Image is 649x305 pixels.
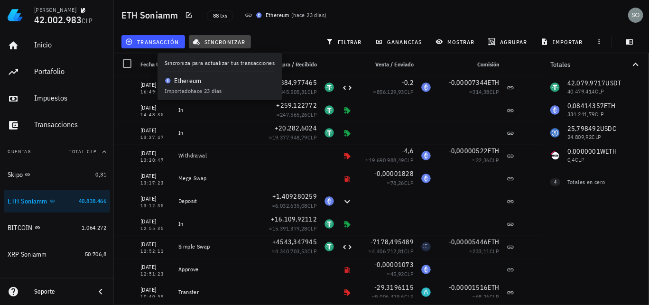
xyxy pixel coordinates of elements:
[178,129,256,137] div: In
[307,225,317,232] span: CLP
[377,88,404,95] span: 856.129,93
[421,174,431,183] div: ETH-icon
[8,250,47,259] div: XRP Soniamm
[4,114,110,137] a: Transacciones
[421,287,431,297] div: AAVE-icon
[374,260,414,269] span: -0,00001073
[140,103,171,112] div: [DATE]
[82,224,106,231] span: 1.064.272
[195,38,245,46] span: sincronizar
[449,78,488,87] span: -0,00007344
[140,295,171,299] div: 10:40:59
[4,243,110,266] a: XRP Soniamm 50.706,8
[390,270,404,277] span: 45,92
[140,249,171,254] div: 12:52:11
[484,35,533,48] button: agrupar
[421,265,431,274] div: ETH-icon
[473,157,499,164] span: ≈
[34,13,82,26] span: 42.002.983
[140,126,171,135] div: [DATE]
[473,293,499,300] span: ≈
[371,35,428,48] button: ganancias
[377,38,422,46] span: ganancias
[140,217,171,226] div: [DATE]
[140,112,171,117] div: 14:48:35
[435,53,503,76] div: Comisión
[324,128,334,138] div: USDT-icon
[269,134,317,141] span: ≈
[272,134,307,141] span: 19.377.948,79
[324,242,334,251] div: USDT-icon
[272,192,317,201] span: +1,409280259
[375,293,404,300] span: 9.006.429,6
[4,34,110,57] a: Inicio
[369,248,414,255] span: ≈
[140,61,166,68] span: Fecha UTC
[140,181,171,185] div: 13:17:23
[404,270,414,277] span: CLP
[324,219,334,229] div: USDT-icon
[543,38,583,46] span: importar
[178,175,256,182] div: Mega Swap
[178,83,256,91] div: Direct Uni V 3 Swap
[178,61,190,68] span: Nota
[275,124,317,132] span: +20.282,6024
[34,288,87,296] div: Soporte
[490,248,499,255] span: CLP
[477,61,499,68] span: Comisión
[628,8,643,23] div: avatar
[322,35,368,48] button: filtrar
[328,38,362,46] span: filtrar
[372,248,404,255] span: 4.406.712,81
[404,88,414,95] span: CLP
[140,285,171,295] div: [DATE]
[140,272,171,277] div: 12:51:23
[404,157,414,164] span: CLP
[272,248,317,255] span: ≈
[140,80,171,90] div: [DATE]
[324,83,334,92] div: USDT-icon
[449,147,488,155] span: -0,00000522
[140,262,171,272] div: [DATE]
[4,190,110,213] a: ETH Soniamm 40.838.466
[307,134,317,141] span: CLP
[488,78,499,87] span: ETH
[140,148,171,158] div: [DATE]
[137,53,175,76] div: Fecha UTC
[280,111,307,118] span: 247.565,26
[277,88,317,95] span: ≈
[256,12,262,18] img: eth.svg
[269,225,317,232] span: ≈
[488,283,499,292] span: ETH
[4,216,110,239] a: BITCOIN 1.064.272
[266,10,289,20] div: Ethereum
[4,140,110,163] button: CuentasTotal CLP
[34,93,106,102] div: Impuestos
[178,288,256,296] div: Transfer
[272,238,317,246] span: +4543,347945
[276,78,317,87] span: +884,977465
[127,38,179,46] span: transacción
[366,157,414,164] span: ≈
[213,10,227,21] span: 88 txs
[280,88,307,95] span: 845.505,31
[272,225,307,232] span: 15.391.379,28
[95,171,106,178] span: 0,31
[488,147,499,155] span: ETH
[82,17,93,25] span: CLP
[34,120,106,129] div: Transacciones
[476,293,490,300] span: 68,26
[79,197,106,204] span: 40.838.466
[324,196,334,206] div: ETH-icon
[488,238,499,246] span: ETH
[178,220,256,228] div: In
[402,147,414,155] span: -4,6
[404,293,414,300] span: CLP
[8,171,23,179] div: Skipo
[140,226,171,231] div: 12:55:35
[140,90,171,94] div: 16:49:11
[140,203,171,208] div: 13:12:35
[490,293,499,300] span: CLP
[140,135,171,140] div: 13:27:47
[404,248,414,255] span: CLP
